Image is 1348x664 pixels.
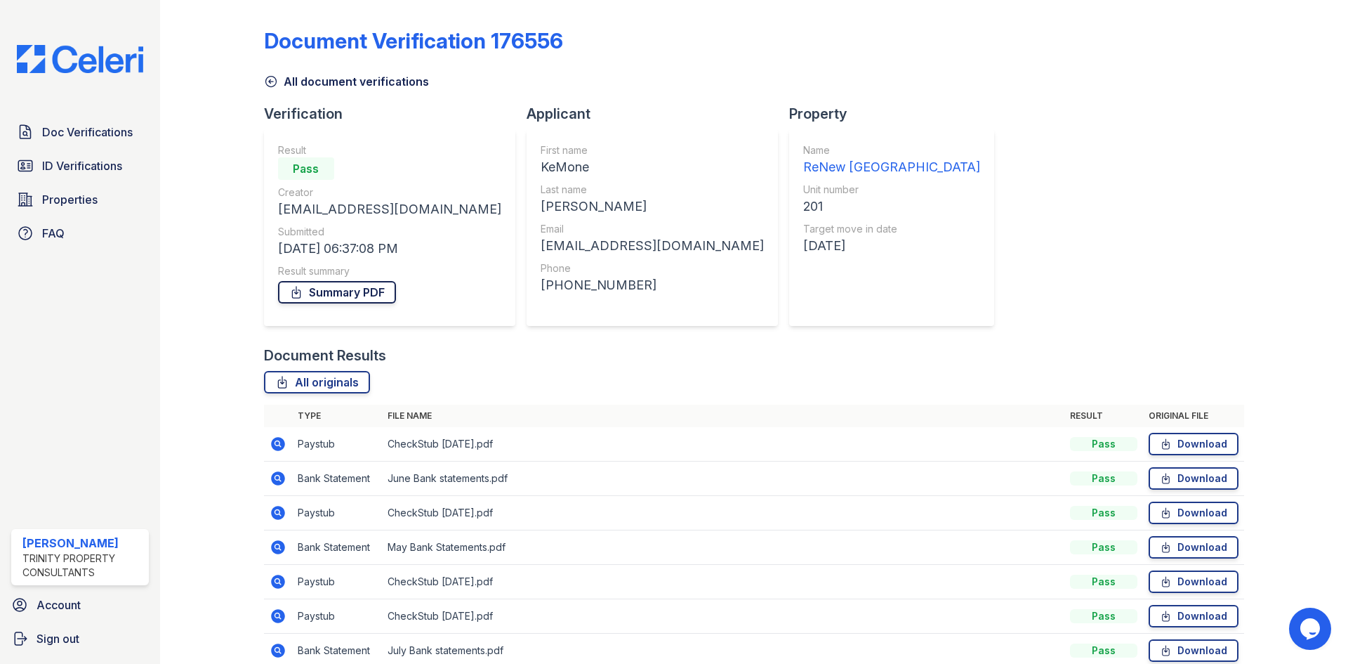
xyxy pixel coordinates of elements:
[382,427,1064,462] td: CheckStub [DATE].pdf
[382,462,1064,496] td: June Bank statements.pdf
[264,104,527,124] div: Verification
[1070,437,1137,451] div: Pass
[292,427,382,462] td: Paystub
[6,45,154,73] img: CE_Logo_Blue-a8612792a0a2168367f1c8372b55b34899dd931a85d93a1a3d3e32e68fde9ad4.png
[278,281,396,304] a: Summary PDF
[292,530,382,565] td: Bank Statement
[264,73,429,90] a: All document verifications
[11,219,149,247] a: FAQ
[292,599,382,634] td: Paystub
[382,405,1064,427] th: File name
[1070,540,1137,554] div: Pass
[382,599,1064,634] td: CheckStub [DATE].pdf
[803,197,980,216] div: 201
[42,124,133,141] span: Doc Verifications
[22,535,143,552] div: [PERSON_NAME]
[278,143,501,157] div: Result
[42,191,98,208] span: Properties
[541,236,764,256] div: [EMAIL_ADDRESS][DOMAIN_NAME]
[1149,605,1238,627] a: Download
[1070,644,1137,658] div: Pass
[1143,405,1244,427] th: Original file
[541,261,764,275] div: Phone
[1070,506,1137,520] div: Pass
[1149,433,1238,455] a: Download
[6,591,154,619] a: Account
[1149,502,1238,524] a: Download
[42,157,122,174] span: ID Verifications
[382,496,1064,530] td: CheckStub [DATE].pdf
[6,625,154,653] a: Sign out
[1064,405,1143,427] th: Result
[789,104,1005,124] div: Property
[278,239,501,259] div: [DATE] 06:37:08 PM
[278,264,501,278] div: Result summary
[541,143,764,157] div: First name
[278,185,501,200] div: Creator
[1149,639,1238,662] a: Download
[11,185,149,214] a: Properties
[278,225,501,239] div: Submitted
[264,28,563,53] div: Document Verification 176556
[803,183,980,197] div: Unit number
[278,200,501,219] div: [EMAIL_ADDRESS][DOMAIN_NAME]
[1149,536,1238,559] a: Download
[278,157,334,180] div: Pass
[264,346,386,365] div: Document Results
[292,462,382,496] td: Bank Statement
[292,405,382,427] th: Type
[527,104,789,124] div: Applicant
[22,552,143,580] div: Trinity Property Consultants
[292,565,382,599] td: Paystub
[1149,571,1238,593] a: Download
[541,275,764,295] div: [PHONE_NUMBER]
[1070,471,1137,486] div: Pass
[37,597,81,613] span: Account
[264,371,370,393] a: All originals
[382,530,1064,565] td: May Bank Statements.pdf
[541,197,764,216] div: [PERSON_NAME]
[541,222,764,236] div: Email
[1289,608,1334,650] iframe: chat widget
[382,565,1064,599] td: CheckStub [DATE].pdf
[541,183,764,197] div: Last name
[1070,609,1137,623] div: Pass
[42,225,65,242] span: FAQ
[1149,467,1238,490] a: Download
[803,222,980,236] div: Target move in date
[292,496,382,530] td: Paystub
[803,143,980,177] a: Name ReNew [GEOGRAPHIC_DATA]
[541,157,764,177] div: KeMone
[1070,575,1137,589] div: Pass
[803,143,980,157] div: Name
[11,152,149,180] a: ID Verifications
[803,157,980,177] div: ReNew [GEOGRAPHIC_DATA]
[37,630,79,647] span: Sign out
[803,236,980,256] div: [DATE]
[11,118,149,146] a: Doc Verifications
